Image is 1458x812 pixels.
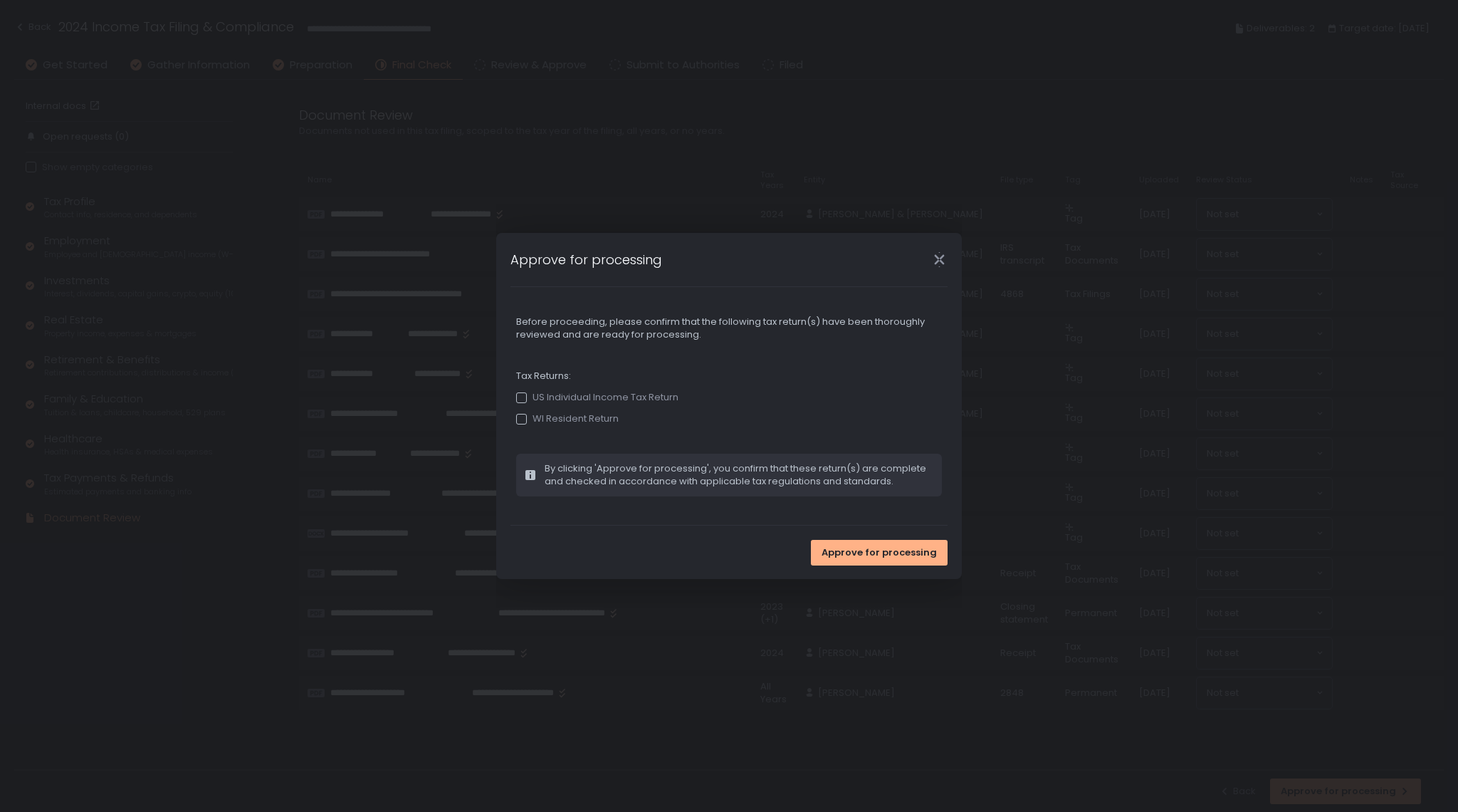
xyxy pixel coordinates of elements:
[916,251,962,268] div: Close
[811,540,948,566] button: Approve for processing
[822,546,937,559] span: Approve for processing
[516,316,942,341] span: Before proceeding, please confirm that the following tax return(s) have been thoroughly reviewed ...
[545,462,933,488] span: By clicking 'Approve for processing', you confirm that these return(s) are complete and checked i...
[510,250,662,269] h1: Approve for processing
[516,370,942,382] span: Tax Returns:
